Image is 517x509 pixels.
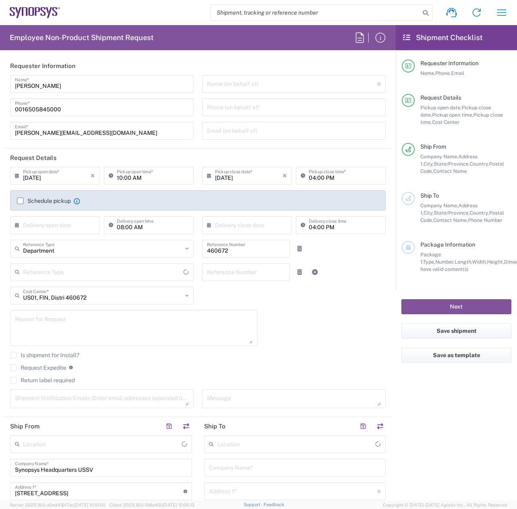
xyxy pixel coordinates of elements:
[10,503,106,507] span: Server: 2025.18.0-a0edd1917ac
[424,161,434,167] span: City,
[109,503,194,507] span: Client: 2025.18.0-198a450
[435,259,455,265] span: Number,
[420,153,458,160] span: Company Name,
[420,94,461,101] span: Request Details
[74,503,106,507] span: [DATE] 10:10:00
[433,168,467,174] span: Contact Name
[211,5,420,20] input: Shipment, tracking or reference number
[10,364,66,371] label: Request Expedite
[10,154,57,162] h2: Request Details
[420,192,439,199] span: Ship To
[283,169,287,182] i: ×
[434,210,470,216] span: State/Province,
[470,210,489,216] span: Country,
[420,241,475,248] span: Package Information
[91,169,95,182] i: ×
[423,259,435,265] span: Type,
[420,104,462,111] span: Pickup open date,
[294,243,305,254] a: Remove Reference
[434,161,470,167] span: State/Province,
[401,348,511,363] button: Save as template
[451,70,464,76] span: Email
[424,210,434,216] span: City,
[403,33,483,43] h2: Shipment Checklist
[401,299,511,314] button: Next
[401,324,511,339] button: Save shipment
[472,259,487,265] span: Width,
[294,266,305,278] a: Remove Reference
[468,217,502,223] span: Phone Number
[432,112,473,118] span: Pickup open time,
[17,198,71,204] label: Schedule pickup
[432,119,460,125] span: Cost Center
[420,143,446,150] span: Ship From
[433,217,468,223] span: Contact Name,
[435,70,451,76] span: Phone,
[204,422,226,430] h2: Ship To
[264,502,284,507] a: Feedback
[163,503,194,507] span: [DATE] 10:06:13
[487,259,504,265] span: Height,
[10,422,40,430] h2: Ship From
[10,62,76,70] h2: Requester Information
[420,70,435,76] span: Name,
[420,251,441,265] span: Package 1:
[309,266,321,278] a: Add Reference
[10,377,75,383] label: Return label required
[470,161,489,167] span: Country,
[244,502,264,507] a: Support
[10,33,154,43] h2: Employee Non-Product Shipment Request
[455,259,472,265] span: Length,
[420,202,458,209] span: Company Name,
[420,60,479,66] span: Requester Information
[383,501,507,509] span: Copyright © [DATE]-[DATE] Agistix Inc., All Rights Reserved
[10,352,79,358] label: Is shipment for Install?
